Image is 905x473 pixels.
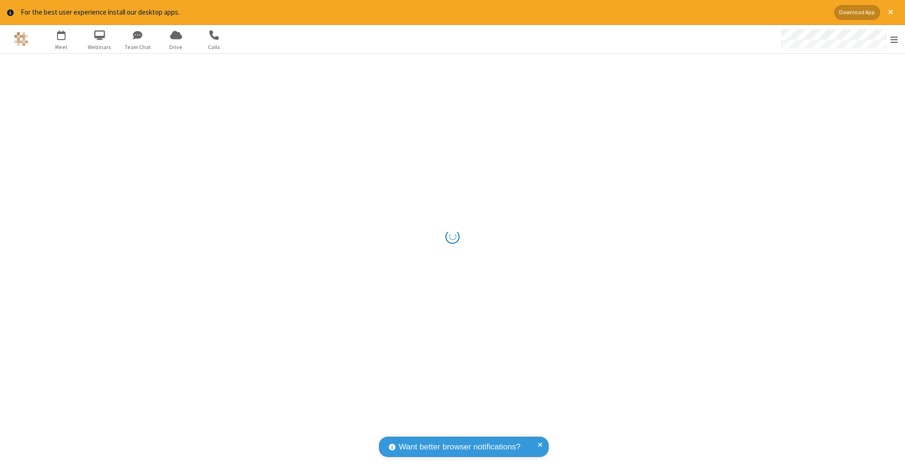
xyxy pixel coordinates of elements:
[3,25,39,53] button: Logo
[14,32,28,46] img: QA Selenium DO NOT DELETE OR CHANGE
[834,5,880,20] button: Download App
[399,441,520,453] span: Want better browser notifications?
[82,43,117,51] span: Webinars
[883,5,898,20] button: Close alert
[21,7,827,18] div: For the best user experience install our desktop apps.
[772,25,905,53] div: Open menu
[158,43,194,51] span: Drive
[44,43,79,51] span: Meet
[120,43,156,51] span: Team Chat
[197,43,232,51] span: Calls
